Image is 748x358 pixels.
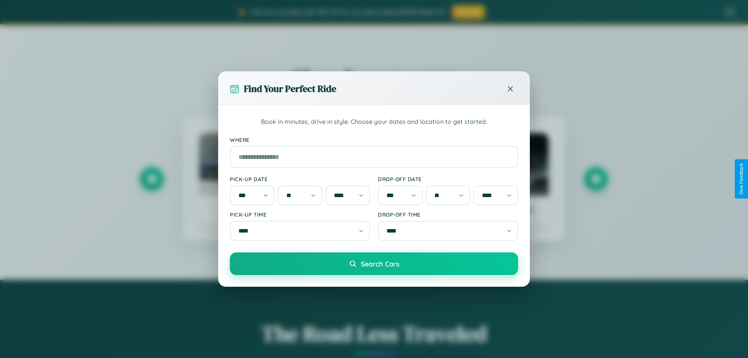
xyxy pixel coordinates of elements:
h3: Find Your Perfect Ride [244,82,336,95]
p: Book in minutes, drive in style. Choose your dates and location to get started. [230,117,518,127]
label: Pick-up Time [230,211,370,218]
button: Search Cars [230,252,518,275]
label: Where [230,136,518,143]
span: Search Cars [361,259,399,268]
label: Drop-off Date [378,176,518,182]
label: Pick-up Date [230,176,370,182]
label: Drop-off Time [378,211,518,218]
